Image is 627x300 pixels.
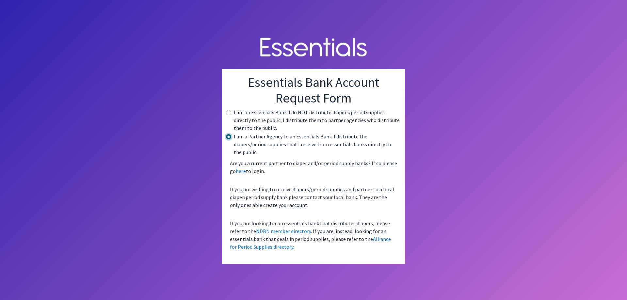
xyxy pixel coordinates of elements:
label: I am a Partner Agency to an Essentials Bank. I distribute the diapers/period supplies that I rece... [234,133,400,156]
p: If you are wishing to receive diapers/period supplies and partner to a local diaper/period supply... [227,183,400,212]
label: I am an Essentials Bank. I do NOT distribute diapers/period supplies directly to the public, I di... [234,108,400,132]
a: here [236,168,246,174]
a: NDBN member directory [256,228,311,234]
img: Human Essentials [255,31,372,65]
p: If you are looking for an essentials bank that distributes diapers, please refer to the . If you ... [227,217,400,253]
p: Are you a current partner to diaper and/or period supply banks? If so please go to login. [227,157,400,178]
h1: Essentials Bank Account Request Form [227,74,400,106]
